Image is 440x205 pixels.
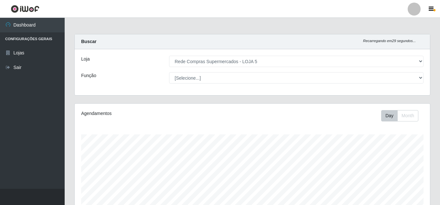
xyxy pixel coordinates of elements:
[381,110,424,121] div: Toolbar with button groups
[397,110,418,121] button: Month
[381,110,398,121] button: Day
[81,110,218,117] div: Agendamentos
[381,110,418,121] div: First group
[11,5,39,13] img: CoreUI Logo
[81,72,96,79] label: Função
[363,39,416,43] i: Recarregando em 29 segundos...
[81,39,96,44] strong: Buscar
[81,56,90,63] label: Loja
